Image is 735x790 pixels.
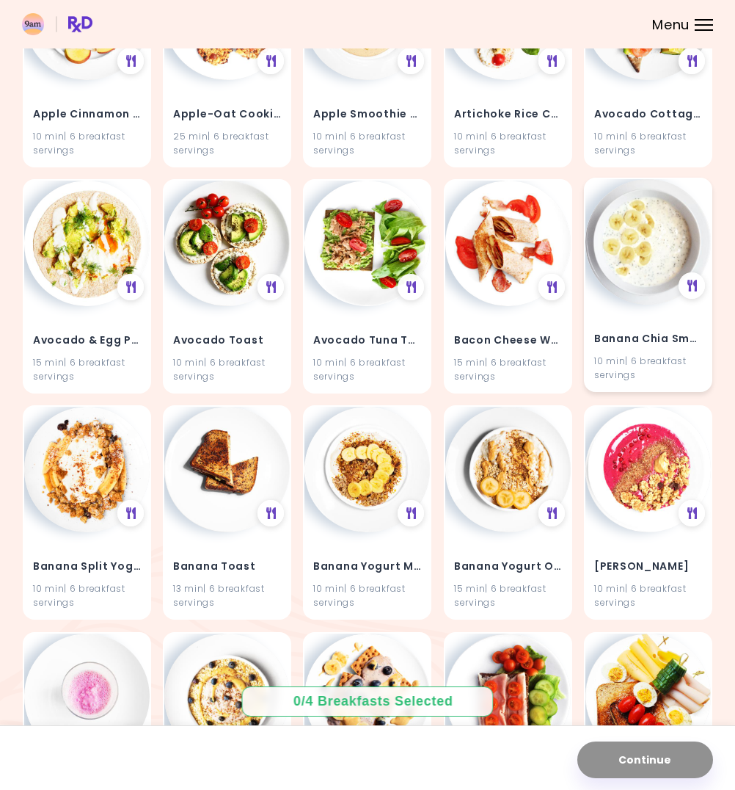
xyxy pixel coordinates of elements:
[398,274,425,300] div: See Meal Plan
[313,555,421,579] h4: Banana Yogurt Muesli
[257,274,284,300] div: See Meal Plan
[679,48,705,74] div: See Meal Plan
[173,129,281,157] div: 25 min | 6 breakfast servings
[652,18,690,32] span: Menu
[538,274,565,300] div: See Meal Plan
[117,501,144,527] div: See Meal Plan
[594,354,702,382] div: 10 min | 6 breakfast servings
[313,355,421,383] div: 10 min | 6 breakfast servings
[454,355,562,383] div: 15 min | 6 breakfast servings
[117,48,144,74] div: See Meal Plan
[22,13,92,35] img: RxDiet
[679,501,705,527] div: See Meal Plan
[313,129,421,157] div: 10 min | 6 breakfast servings
[538,501,565,527] div: See Meal Plan
[679,272,705,299] div: See Meal Plan
[173,103,281,126] h4: Apple-Oat Cookies
[33,581,141,609] div: 10 min | 6 breakfast servings
[538,48,565,74] div: See Meal Plan
[313,103,421,126] h4: Apple Smoothie Bowl
[454,555,562,579] h4: Banana Yogurt Oats
[398,48,425,74] div: See Meal Plan
[313,581,421,609] div: 10 min | 6 breakfast servings
[173,329,281,352] h4: Avocado Toast
[173,555,281,579] h4: Banana Toast
[313,329,421,352] h4: Avocado Tuna Toast
[398,501,425,527] div: See Meal Plan
[594,581,702,609] div: 10 min | 6 breakfast servings
[257,48,284,74] div: See Meal Plan
[33,103,141,126] h4: Apple Cinnamon Muesli
[173,581,281,609] div: 13 min | 6 breakfast servings
[454,103,562,126] h4: Artichoke Rice Cakes
[117,274,144,300] div: See Meal Plan
[33,555,141,579] h4: Banana Split Yogurt
[594,103,702,126] h4: Avocado Cottage Toast
[454,129,562,157] div: 10 min | 6 breakfast servings
[454,329,562,352] h4: Bacon Cheese Wraps
[33,329,141,352] h4: Avocado & Egg Pita
[594,555,702,579] h4: Berry Muesli
[454,581,562,609] div: 15 min | 6 breakfast servings
[173,355,281,383] div: 10 min | 6 breakfast servings
[594,327,702,351] h4: Banana Chia Smoothie
[33,355,141,383] div: 15 min | 6 breakfast servings
[257,501,284,527] div: See Meal Plan
[293,692,442,711] div: 0 / 4 Breakfasts Selected
[594,129,702,157] div: 10 min | 6 breakfast servings
[577,742,713,778] button: Continue
[33,129,141,157] div: 10 min | 6 breakfast servings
